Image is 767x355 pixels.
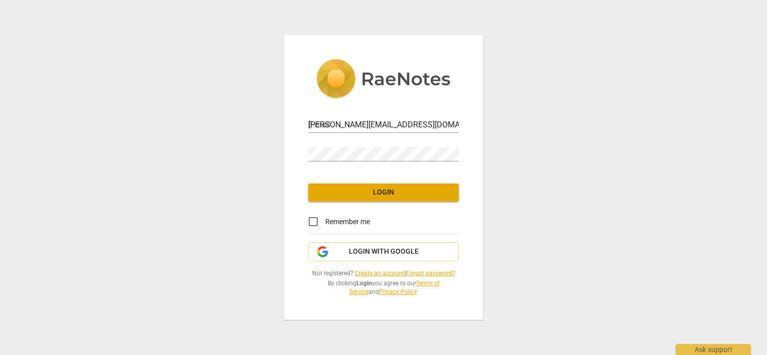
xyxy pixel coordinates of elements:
a: Forgot password? [406,270,455,277]
a: Create an account [355,270,405,277]
a: Privacy Policy [379,288,417,295]
span: Remember me [325,217,370,227]
span: Login with Google [349,247,419,257]
button: Login with Google [308,242,459,261]
span: Not registered? | [308,269,459,278]
button: Login [308,184,459,202]
img: 5ac2273c67554f335776073100b6d88f.svg [316,59,451,100]
span: By clicking you agree to our and . [308,279,459,296]
span: Login [316,188,451,198]
b: Login [356,280,372,287]
a: Terms of Service [349,280,440,295]
div: Ask support [676,344,751,355]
